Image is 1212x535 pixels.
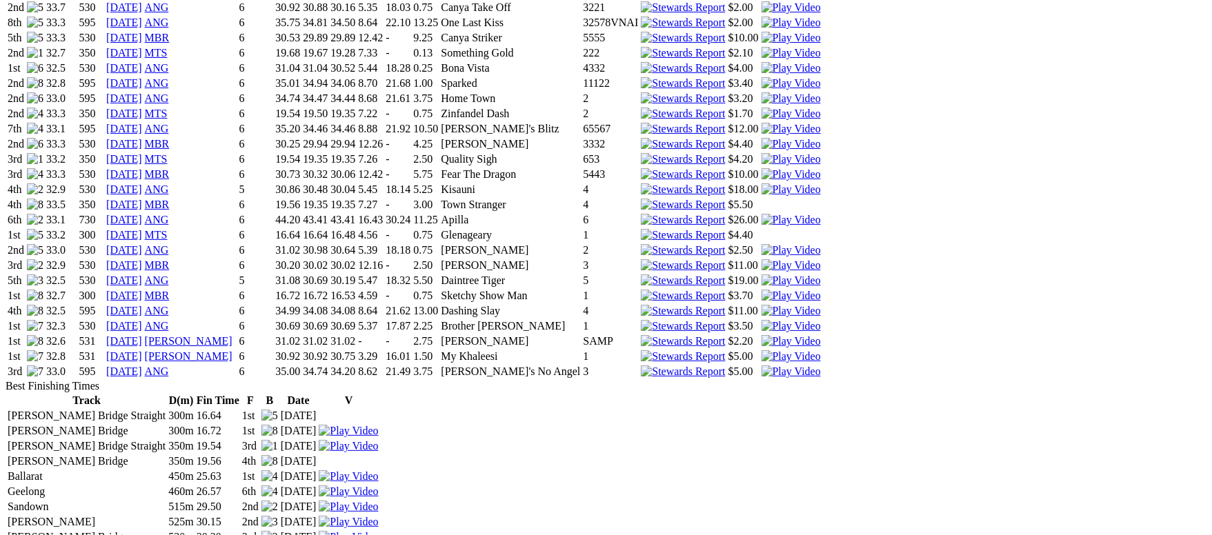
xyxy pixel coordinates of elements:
a: [DATE] [106,168,142,180]
img: Stewards Report [641,77,725,90]
a: ANG [145,244,169,256]
img: 5 [27,244,43,256]
img: Stewards Report [641,153,725,165]
td: 2 [582,107,639,121]
a: ANG [145,183,169,195]
a: [DATE] [106,17,142,28]
img: 5 [27,32,43,44]
td: 6 [239,1,274,14]
img: Play Video [762,77,821,90]
img: 8 [261,455,278,467]
td: Something Gold [440,46,581,60]
td: 530 [79,31,105,45]
td: 8.64 [357,16,384,30]
a: [DATE] [106,92,142,104]
td: 35.01 [275,77,301,90]
img: 5 [261,410,278,422]
a: View replay [762,47,821,59]
td: $10.00 [728,31,759,45]
img: Stewards Report [641,290,725,302]
td: 19.50 [302,107,328,121]
td: 33.7 [46,1,77,14]
td: 350 [79,152,105,166]
td: 34.46 [302,122,328,136]
td: 30.25 [275,137,301,151]
td: 34.94 [302,77,328,90]
img: Play Video [319,485,378,498]
td: 530 [79,137,105,151]
td: 32.5 [46,61,77,75]
img: Play Video [762,108,821,120]
a: [DATE] [106,305,142,316]
a: [DATE] [106,320,142,332]
td: 11122 [582,77,639,90]
td: 6 [239,92,274,105]
td: 8.70 [357,77,384,90]
img: 7 [27,365,43,378]
a: View replay [762,320,821,332]
td: 34.44 [330,92,356,105]
td: 30.88 [302,1,328,14]
td: 33.1 [46,122,77,136]
a: [DATE] [106,214,142,225]
img: Stewards Report [641,335,725,347]
img: 5 [27,229,43,241]
td: 65567 [582,122,639,136]
td: 30.92 [275,1,301,14]
td: 34.47 [302,92,328,105]
img: Stewards Report [641,229,725,241]
td: 6 [239,137,274,151]
a: Watch Replay on Watchdog [319,516,378,527]
td: Canya Striker [440,31,581,45]
td: 35.20 [275,122,301,136]
td: 6 [239,46,274,60]
img: Stewards Report [641,320,725,332]
a: [DATE] [106,1,142,13]
img: Stewards Report [641,305,725,317]
a: View replay [762,274,821,286]
img: Play Video [762,274,821,287]
img: Play Video [762,320,821,332]
td: 29.94 [330,137,356,151]
td: Sparked [440,77,581,90]
a: View replay [762,62,821,74]
td: 32578VNAI [582,16,639,30]
td: 0.75 [413,1,439,14]
a: [DATE] [106,62,142,74]
img: Play Video [762,123,821,135]
img: 2 [27,259,43,272]
td: 6 [239,107,274,121]
img: Stewards Report [641,168,725,181]
td: 30.52 [330,61,356,75]
img: 4 [27,123,43,135]
td: 13.25 [413,16,439,30]
a: View replay [762,214,821,225]
img: Play Video [762,62,821,74]
td: 3221 [582,1,639,14]
a: [DATE] [106,290,142,301]
img: 4 [27,108,43,120]
img: Play Video [762,138,821,150]
a: View replay [762,1,821,13]
td: 1st [7,61,25,75]
td: 0.13 [413,46,439,60]
td: 29.89 [302,31,328,45]
td: $3.40 [728,77,759,90]
td: 32.7 [46,46,77,60]
img: Play Video [319,440,378,452]
img: 7 [27,320,43,332]
a: View replay [762,77,821,89]
a: View replay [762,153,821,165]
a: View replay [762,138,821,150]
td: 530 [79,1,105,14]
a: MTS [145,153,168,165]
td: 6 [239,152,274,166]
img: 3 [27,274,43,287]
img: 2 [27,214,43,226]
td: 6 [239,77,274,90]
td: 34.74 [275,92,301,105]
img: 1 [27,47,43,59]
img: Stewards Report [641,47,725,59]
img: Stewards Report [641,214,725,226]
td: 2nd [7,137,25,151]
